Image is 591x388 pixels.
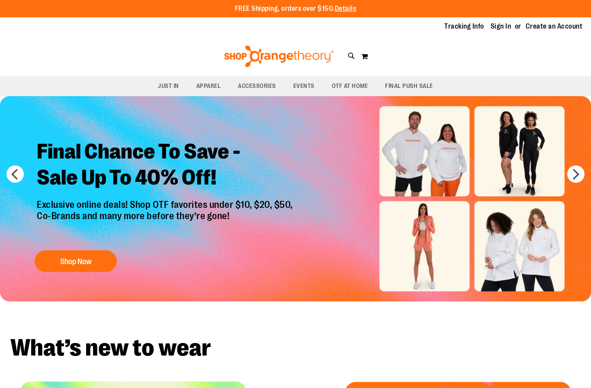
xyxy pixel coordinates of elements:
[526,22,583,31] a: Create an Account
[149,76,188,96] a: JUST IN
[158,76,179,96] span: JUST IN
[293,76,315,96] span: EVENTS
[229,76,285,96] a: ACCESSORIES
[285,76,323,96] a: EVENTS
[332,76,368,96] span: OTF AT HOME
[30,132,302,276] a: Final Chance To Save -Sale Up To 40% Off! Exclusive online deals! Shop OTF favorites under $10, $...
[30,132,302,199] h2: Final Chance To Save - Sale Up To 40% Off!
[10,336,581,360] h2: What’s new to wear
[335,5,357,13] a: Details
[35,250,117,272] button: Shop Now
[323,76,377,96] a: OTF AT HOME
[376,76,442,96] a: FINAL PUSH SALE
[188,76,230,96] a: APPAREL
[567,165,585,183] button: next
[30,199,302,242] p: Exclusive online deals! Shop OTF favorites under $10, $20, $50, Co-Brands and many more before th...
[196,76,221,96] span: APPAREL
[385,76,433,96] span: FINAL PUSH SALE
[238,76,276,96] span: ACCESSORIES
[6,165,24,183] button: prev
[223,45,335,67] img: Shop Orangetheory
[235,4,357,14] p: FREE Shipping, orders over $150.
[491,22,511,31] a: Sign In
[444,22,484,31] a: Tracking Info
